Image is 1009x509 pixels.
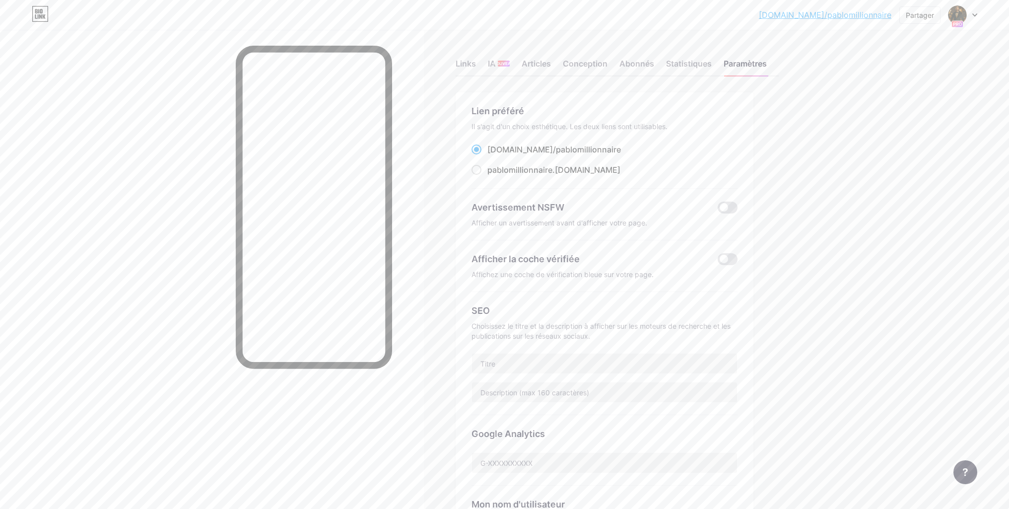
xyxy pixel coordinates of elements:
a: [DOMAIN_NAME]/pablomillionnaire [759,9,891,21]
font: pablomillionnaire [487,165,552,175]
font: Google Analytics [471,429,545,439]
font: .[DOMAIN_NAME] [552,165,620,175]
font: SEO [471,305,490,316]
input: G-XXXXXXXXXX [472,453,737,473]
font: [DOMAIN_NAME]/pablomillionnaire [487,145,621,154]
font: Affichez une coche de vérification bleue sur votre page. [471,270,654,279]
input: Titre [472,354,737,373]
font: Il s'agit d'un choix esthétique. Les deux liens sont utilisables. [471,122,668,131]
font: Afficher la coche vérifiée [471,254,580,264]
font: Choisissez le titre et la description à afficher sur les moteurs de recherche et les publications... [471,322,731,340]
font: Abonnés [619,59,654,69]
font: Links [456,59,476,69]
font: Partager [906,11,934,19]
font: Conception [563,59,607,69]
font: NOUVEAU [493,61,514,66]
font: Statistiques [666,59,712,69]
img: pablomillionnaire [948,5,967,24]
font: Articles [522,59,551,69]
font: Avertissement NSFW [471,202,564,213]
font: Afficher un avertissement avant d'afficher votre page. [471,218,647,227]
font: [DOMAIN_NAME]/pablomillionnaire [759,10,891,20]
font: Paramètres [724,59,767,69]
font: IA [488,59,496,69]
input: Description (max 160 caractères) [472,382,737,402]
font: Lien préféré [471,106,524,116]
